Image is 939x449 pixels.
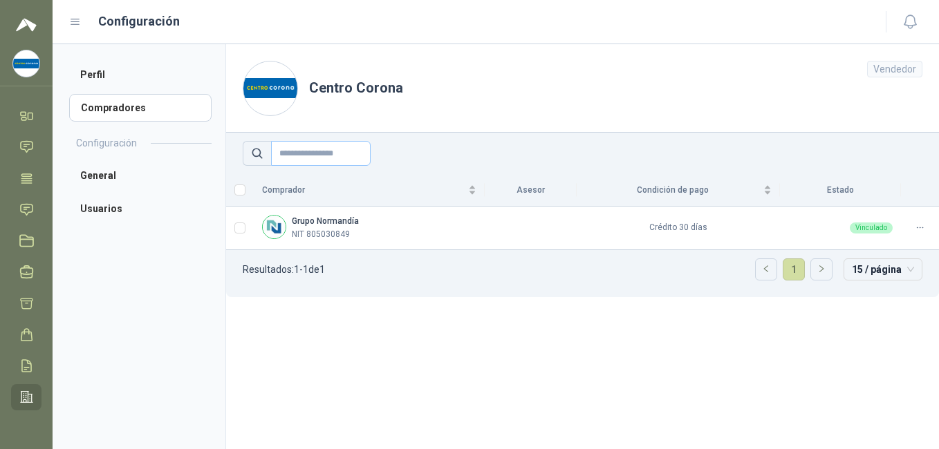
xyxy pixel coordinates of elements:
[263,216,286,238] img: Company Logo
[817,265,826,273] span: right
[756,259,777,280] button: left
[810,258,833,280] li: Página siguiente
[262,184,465,197] span: Comprador
[16,17,37,33] img: Logo peakr
[485,174,577,207] th: Asesor
[783,258,805,280] li: 1
[69,195,212,222] a: Usuarios
[292,228,350,241] p: NIT 805030849
[585,184,761,197] span: Condición de pago
[69,61,212,88] a: Perfil
[76,135,137,151] h2: Configuración
[577,174,780,207] th: Condición de pago
[13,50,39,77] img: Company Logo
[811,259,832,280] button: right
[69,94,212,122] a: Compradores
[292,216,359,226] b: Grupo Normandía
[783,259,804,280] a: 1
[852,259,914,280] span: 15 / página
[577,207,780,250] td: Crédito 30 días
[850,222,893,233] div: Vinculado
[762,265,770,273] span: left
[243,265,325,274] p: Resultados: 1 - 1 de 1
[867,61,922,77] div: Vendedor
[98,12,180,31] h1: Configuración
[780,174,901,207] th: Estado
[254,174,485,207] th: Comprador
[69,162,212,189] a: General
[309,77,403,99] h1: Centro Corona
[755,258,777,280] li: Página anterior
[844,258,922,280] div: tamaño de página
[243,61,297,115] img: Company Logo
